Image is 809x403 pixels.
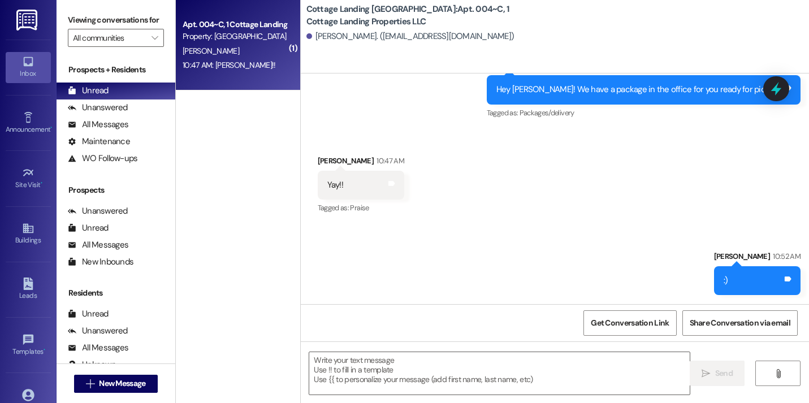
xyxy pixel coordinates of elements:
[583,310,676,336] button: Get Conversation Link
[41,179,42,187] span: •
[68,222,109,234] div: Unread
[50,124,52,132] span: •
[86,379,94,388] i: 
[68,136,130,148] div: Maintenance
[68,205,128,217] div: Unanswered
[318,200,404,216] div: Tagged as:
[682,310,798,336] button: Share Conversation via email
[770,250,801,262] div: 10:52 AM
[68,119,128,131] div: All Messages
[350,203,369,213] span: Praise
[68,11,164,29] label: Viewing conversations for
[690,361,745,386] button: Send
[152,33,158,42] i: 
[591,317,669,329] span: Get Conversation Link
[57,184,175,196] div: Prospects
[306,31,514,42] div: [PERSON_NAME]. ([EMAIL_ADDRESS][DOMAIN_NAME])
[99,378,145,389] span: New Message
[183,19,287,31] div: Apt. 004~C, 1 Cottage Landing Properties LLC
[6,163,51,194] a: Site Visit •
[183,31,287,42] div: Property: [GEOGRAPHIC_DATA] [GEOGRAPHIC_DATA]
[374,155,404,167] div: 10:47 AM
[68,342,128,354] div: All Messages
[318,155,404,171] div: [PERSON_NAME]
[68,85,109,97] div: Unread
[68,239,128,251] div: All Messages
[183,46,239,56] span: [PERSON_NAME]
[68,359,116,371] div: Unknown
[73,29,146,47] input: All communities
[690,317,790,329] span: Share Conversation via email
[6,219,51,249] a: Buildings
[68,325,128,337] div: Unanswered
[16,10,40,31] img: ResiDesk Logo
[6,52,51,83] a: Inbox
[68,308,109,320] div: Unread
[74,375,158,393] button: New Message
[702,369,710,378] i: 
[520,108,574,118] span: Packages/delivery
[57,64,175,76] div: Prospects + Residents
[6,330,51,361] a: Templates •
[327,179,343,191] div: Yay!!
[714,250,801,266] div: [PERSON_NAME]
[496,84,782,96] div: Hey [PERSON_NAME]! We have a package in the office for you ready for pick up!
[183,60,276,70] div: 10:47 AM: [PERSON_NAME]!!
[68,256,133,268] div: New Inbounds
[774,369,782,378] i: 
[6,274,51,305] a: Leads
[68,153,137,164] div: WO Follow-ups
[724,275,728,287] div: :)
[715,367,733,379] span: Send
[487,105,801,121] div: Tagged as:
[306,3,533,28] b: Cottage Landing [GEOGRAPHIC_DATA]: Apt. 004~C, 1 Cottage Landing Properties LLC
[44,346,45,354] span: •
[57,287,175,299] div: Residents
[68,102,128,114] div: Unanswered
